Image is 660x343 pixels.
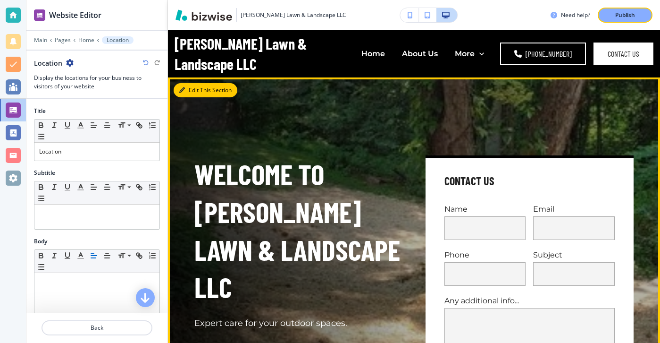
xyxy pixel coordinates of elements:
[444,173,494,189] p: Contact us
[361,48,385,59] p: Home
[34,58,62,68] h2: Location
[39,147,155,156] p: Location
[49,9,101,21] h2: Website Editor
[455,48,475,59] p: More
[533,249,615,260] p: Subject
[598,8,652,23] button: Publish
[102,36,134,44] button: Location
[175,9,232,21] img: Bizwise Logo
[615,11,635,19] p: Publish
[402,48,438,59] p: About Us
[444,249,526,260] p: Phone
[593,43,653,65] button: Contact Us
[34,74,160,91] h3: Display the locations for your business to visitors of your website
[533,204,615,214] p: Email
[34,37,47,43] button: Main
[194,157,406,304] span: Welcome to [PERSON_NAME] Lawn & Landscape LLC
[34,169,55,177] h2: Subtitle
[444,295,615,306] p: Any additional info...
[34,9,45,21] img: editor icon
[107,37,129,43] p: Location
[34,237,47,246] h2: Body
[78,37,94,43] button: Home
[34,107,46,115] h2: Title
[500,43,586,65] a: [PHONE_NUMBER]
[175,8,346,22] button: [PERSON_NAME] Lawn & Landscape LLC
[444,204,526,214] p: Name
[175,34,323,74] h4: [PERSON_NAME] Lawn & Landscape LLC
[241,11,346,19] h3: [PERSON_NAME] Lawn & Landscape LLC
[42,320,152,335] button: Back
[55,37,71,43] button: Pages
[174,83,237,97] button: Edit This Section
[194,317,403,330] p: Expert care for your outdoor spaces.
[42,324,151,332] p: Back
[561,11,590,19] h3: Need help?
